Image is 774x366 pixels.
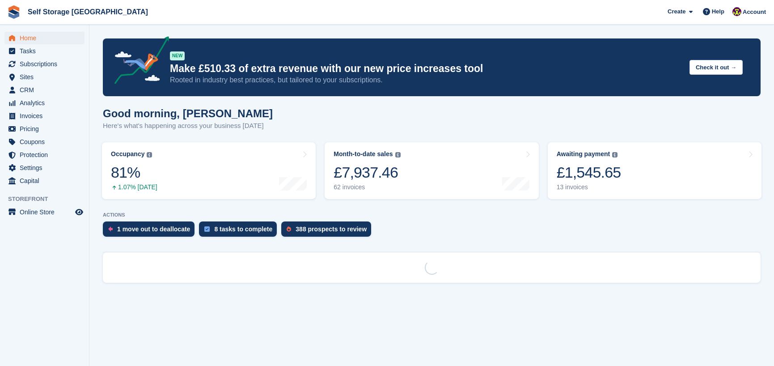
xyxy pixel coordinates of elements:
[557,163,621,182] div: £1,545.65
[395,152,401,157] img: icon-info-grey-7440780725fd019a000dd9b08b2336e03edf1995a4989e88bcd33f0948082b44.svg
[4,149,85,161] a: menu
[4,136,85,148] a: menu
[20,45,73,57] span: Tasks
[334,163,400,182] div: £7,937.46
[4,97,85,109] a: menu
[287,226,291,232] img: prospect-51fa495bee0391a8d652442698ab0144808aea92771e9ea1ae160a38d050c398.svg
[117,226,190,233] div: 1 move out to deallocate
[4,162,85,174] a: menu
[204,226,210,232] img: task-75834270c22a3079a89374b754ae025e5fb1db73e45f91037f5363f120a921f8.svg
[4,32,85,44] a: menu
[20,136,73,148] span: Coupons
[170,62,682,75] p: Make £510.33 of extra revenue with our new price increases tool
[20,149,73,161] span: Protection
[147,152,152,157] img: icon-info-grey-7440780725fd019a000dd9b08b2336e03edf1995a4989e88bcd33f0948082b44.svg
[20,97,73,109] span: Analytics
[20,58,73,70] span: Subscriptions
[4,58,85,70] a: menu
[4,110,85,122] a: menu
[20,84,73,96] span: CRM
[214,226,272,233] div: 8 tasks to complete
[743,8,766,17] span: Account
[103,121,273,131] p: Here's what's happening across your business [DATE]
[4,206,85,218] a: menu
[334,150,393,158] div: Month-to-date sales
[102,142,316,199] a: Occupancy 81% 1.07% [DATE]
[103,107,273,119] h1: Good morning, [PERSON_NAME]
[281,221,376,241] a: 388 prospects to review
[557,150,610,158] div: Awaiting payment
[4,123,85,135] a: menu
[20,123,73,135] span: Pricing
[170,51,185,60] div: NEW
[111,150,144,158] div: Occupancy
[20,206,73,218] span: Online Store
[296,226,367,233] div: 388 prospects to review
[111,183,157,191] div: 1.07% [DATE]
[4,84,85,96] a: menu
[24,4,152,19] a: Self Storage [GEOGRAPHIC_DATA]
[334,183,400,191] div: 62 invoices
[7,5,21,19] img: stora-icon-8386f47178a22dfd0bd8f6a31ec36ba5ce8667c1dd55bd0f319d3a0aa187defe.svg
[20,174,73,187] span: Capital
[668,7,685,16] span: Create
[108,226,113,232] img: move_outs_to_deallocate_icon-f764333ba52eb49d3ac5e1228854f67142a1ed5810a6f6cc68b1a99e826820c5.svg
[4,71,85,83] a: menu
[199,221,281,241] a: 8 tasks to complete
[170,75,682,85] p: Rooted in industry best practices, but tailored to your subscriptions.
[103,221,199,241] a: 1 move out to deallocate
[74,207,85,217] a: Preview store
[557,183,621,191] div: 13 invoices
[8,195,89,204] span: Storefront
[20,110,73,122] span: Invoices
[689,60,743,75] button: Check it out →
[20,71,73,83] span: Sites
[103,212,761,218] p: ACTIONS
[107,36,169,87] img: price-adjustments-announcement-icon-8257ccfd72463d97f412b2fc003d46551f7dbcb40ab6d574587a9cd5c0d94...
[4,174,85,187] a: menu
[325,142,538,199] a: Month-to-date sales £7,937.46 62 invoices
[4,45,85,57] a: menu
[612,152,618,157] img: icon-info-grey-7440780725fd019a000dd9b08b2336e03edf1995a4989e88bcd33f0948082b44.svg
[732,7,741,16] img: Nicholas Williams
[20,32,73,44] span: Home
[20,162,73,174] span: Settings
[548,142,761,199] a: Awaiting payment £1,545.65 13 invoices
[712,7,724,16] span: Help
[111,163,157,182] div: 81%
